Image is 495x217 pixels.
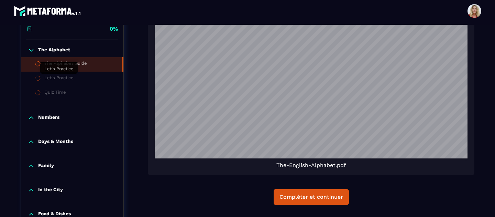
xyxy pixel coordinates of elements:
p: Family [38,163,54,169]
p: Numbers [38,114,59,121]
div: Let's Practice [44,75,74,83]
span: Let's Practice [44,66,74,71]
img: logo [14,4,82,18]
button: Compléter et continuer [274,189,349,205]
div: The Alphabet Guide [44,61,87,68]
p: Days & Months [38,138,73,145]
span: The-English-Alphabet.pdf [276,162,346,168]
p: 0% [110,25,118,33]
p: In the City [38,187,63,194]
p: The Alphabet [38,47,70,54]
div: Compléter et continuer [279,194,343,200]
div: Quiz Time [44,90,66,97]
